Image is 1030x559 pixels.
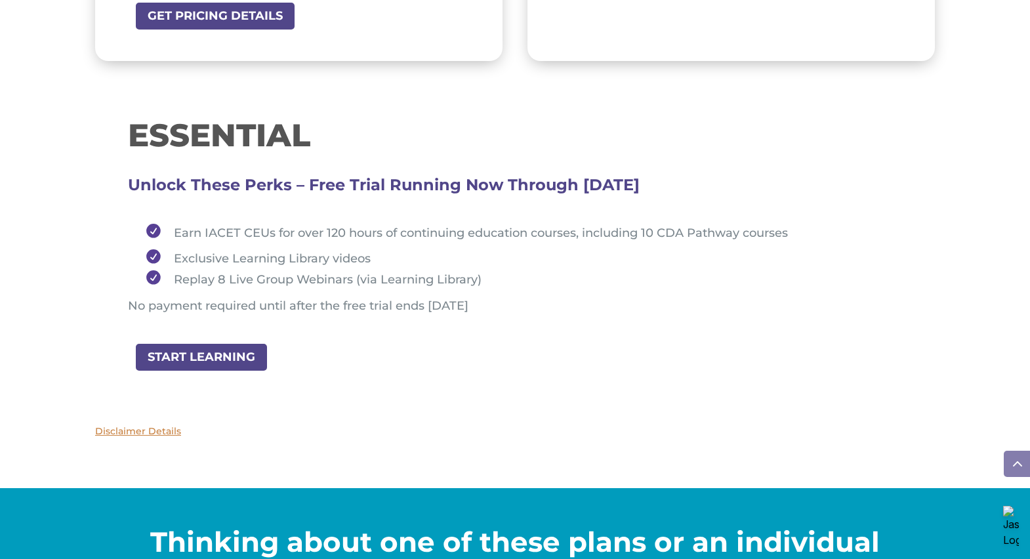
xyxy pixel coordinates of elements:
[128,119,902,157] h1: ESSENTIAL
[140,245,902,270] li: Exclusive Learning Library videos
[134,1,296,31] a: GET PRICING DETAILS
[174,226,788,240] span: Earn IACET CEUs for over 120 hours of continuing education courses, including 10 CDA Pathway courses
[128,299,902,314] p: No payment required until after the free trial ends [DATE]
[95,424,935,440] p: Disclaimer Details
[134,342,268,372] a: START LEARNING
[128,185,902,192] h3: Unlock These Perks – Free Trial Running Now Through [DATE]
[140,270,902,287] li: Replay 8 Live Group Webinars (via Learning Library)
